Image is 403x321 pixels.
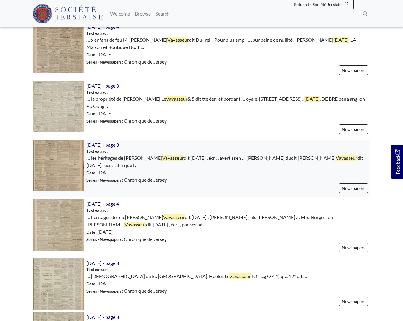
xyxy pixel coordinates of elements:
[86,273,307,280] span: … [DEMOGRAPHIC_DATA] de St. [GEOGRAPHIC_DATA]. Heoles Le TOll c.g O 4 1) qr... 12° dit …
[391,145,403,179] a: Would you like to provide feedback?
[86,230,95,235] span: Date
[86,214,370,228] span: … héritages de feu [PERSON_NAME] dit [DATE] , [PERSON_NAME] , fils [PERSON_NAME] … Mrs. Burge , f...
[33,258,84,310] img: 23rd July 1887 - page 3
[86,289,122,294] span: Series - Newspapers
[394,149,401,174] span: Feedback
[339,297,368,306] a: Newspapers
[86,201,119,207] a: [DATE] - page 4
[86,208,108,213] span: Text extract
[86,58,167,65] span: : Chronique de Jersey
[339,243,368,252] a: Newspapers
[86,267,108,273] span: Text extract
[86,60,122,65] span: Series - Newspapers
[162,155,184,161] span: Vavasseur
[86,51,113,58] span: : [DATE]
[33,2,103,25] a: Société Jersiaise logo
[166,96,187,102] span: Vavasseur
[86,237,122,242] span: Series - Newspapers
[86,110,113,117] span: : [DATE]
[86,83,119,89] a: [DATE] - page 3
[86,260,119,266] a: [DATE] - page 3
[86,169,113,176] span: : [DATE]
[339,65,368,75] a: Newspapers
[339,124,368,134] a: Newspapers
[229,273,251,279] span: Vavasseur
[86,148,108,154] span: Text extract
[336,155,357,161] span: Vavasseur
[86,24,119,30] a: [DATE] - page 4
[33,4,103,23] img: Société Jersiaise
[86,89,108,95] span: Text extract
[86,281,95,286] span: Date
[86,30,108,36] span: Text extract
[33,22,84,73] img: 11th September 1847 - page 4
[132,8,153,20] a: Browse
[86,314,119,320] a: [DATE] - page 3
[86,287,167,295] span: : Chronique de Jersey
[86,119,122,124] span: Series - Newspapers
[86,170,95,175] span: Date
[86,111,95,116] span: Date
[86,280,113,287] span: : [DATE]
[304,96,320,102] span: [DATE]
[86,178,122,183] span: Series - Newspapers
[86,236,167,243] span: : Chronique de Jersey
[33,81,84,132] img: 19th November 1884 - page 3
[86,36,370,51] span: … x enfans de feu M. [PERSON_NAME] dit Du- rell . Pour plus ampl … , sur peine de nullité . [PERS...
[86,95,370,110] span: … la propriété de [PERSON_NAME] Le & 5 dit tte éer., et bordant … oyale, [STREET_ADDRESS]. . , DE...
[153,8,172,20] a: Search
[33,199,84,250] img: 16th October 1847 - page 4
[108,8,132,20] a: Welcome
[86,142,119,148] a: [DATE] - page 3
[339,183,368,193] a: Newspapers
[33,140,84,191] img: 16th October 1847 - page 3
[86,176,167,183] span: : Chronique de Jersey
[167,37,189,43] span: Vavasseur
[86,154,370,169] span: … les héritages de [PERSON_NAME] dit [DATE] , écr . , avertissen … [PERSON_NAME] dudit [PERSON_NA...
[86,117,167,124] span: : Chronique de Jersey
[86,52,95,57] span: Date
[294,2,343,7] span: Return to Société Jersiaise
[86,228,113,236] span: : [DATE]
[163,214,185,220] span: Vavasseur
[333,37,349,43] span: [DATE]
[124,222,146,227] span: Vavasseur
